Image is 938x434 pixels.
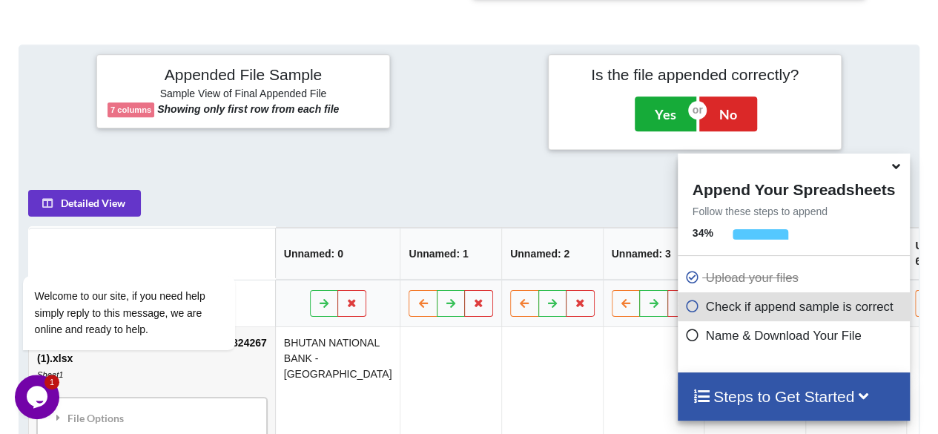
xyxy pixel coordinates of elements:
[559,65,830,84] h4: Is the file appended correctly?
[678,204,910,219] p: Follow these steps to append
[685,297,906,316] p: Check if append sample is correct
[37,370,63,379] i: Sheet1
[400,228,502,280] th: Unnamed: 1
[699,96,757,131] button: No
[157,103,339,115] b: Showing only first row from each file
[15,375,62,419] iframe: chat widget
[42,402,262,433] div: File Options
[110,105,151,114] b: 7 columns
[603,228,704,280] th: Unnamed: 3
[108,65,379,86] h4: Appended File Sample
[693,227,713,239] b: 34 %
[685,269,906,287] p: Upload your files
[15,192,282,367] iframe: chat widget
[28,190,141,217] button: Detailed View
[501,228,603,280] th: Unnamed: 2
[693,387,895,406] h4: Steps to Get Started
[635,96,696,131] button: Yes
[678,177,910,199] h4: Append Your Spreadsheets
[108,88,379,102] h6: Sample View of Final Appended File
[275,228,400,280] th: Unnamed: 0
[685,326,906,345] p: Name & Download Your File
